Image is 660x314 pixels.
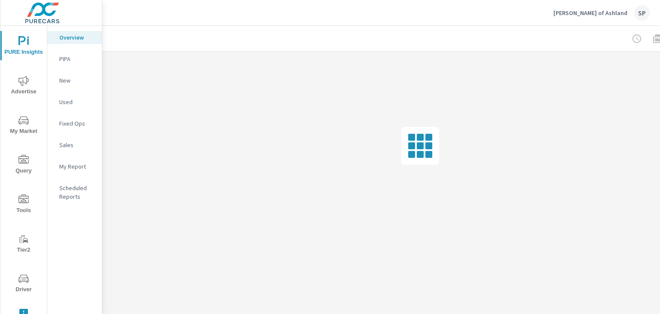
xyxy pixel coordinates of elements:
div: Sales [47,139,102,151]
p: My Report [59,162,95,171]
div: Used [47,95,102,108]
div: Fixed Ops [47,117,102,130]
span: Tier2 [3,234,44,255]
div: PIPA [47,52,102,65]
span: Advertise [3,76,44,97]
p: Overview [59,33,95,42]
div: SP [634,5,650,21]
span: Tools [3,194,44,215]
div: Scheduled Reports [47,182,102,203]
span: Query [3,155,44,176]
span: Driver [3,274,44,295]
div: My Report [47,160,102,173]
p: Used [59,98,95,106]
p: Sales [59,141,95,149]
p: Fixed Ops [59,119,95,128]
p: Scheduled Reports [59,184,95,201]
p: [PERSON_NAME] of Ashland [553,9,627,17]
span: My Market [3,115,44,136]
div: New [47,74,102,87]
span: PURE Insights [3,36,44,57]
div: Overview [47,31,102,44]
p: PIPA [59,55,95,63]
p: New [59,76,95,85]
